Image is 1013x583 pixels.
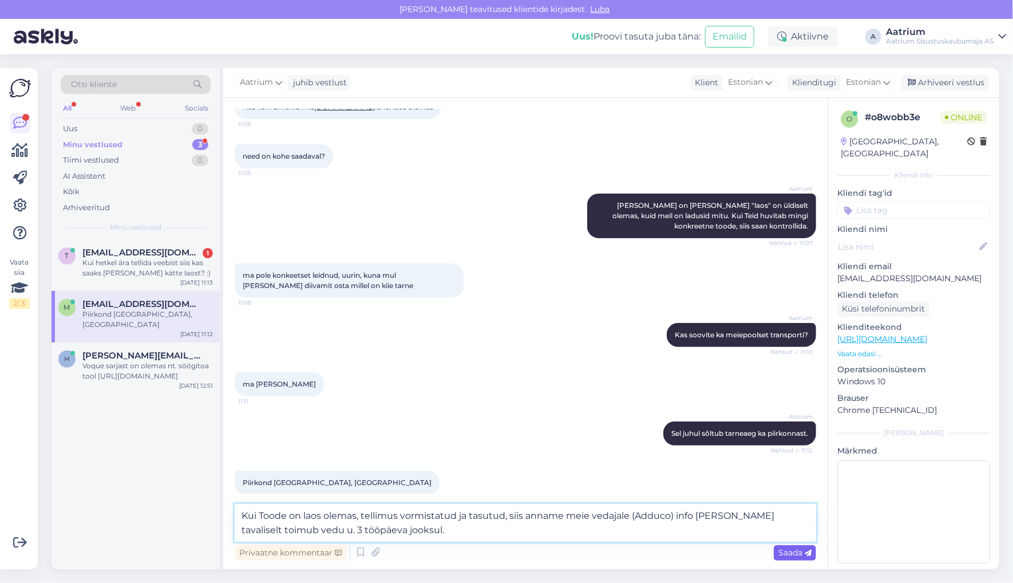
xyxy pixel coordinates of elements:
span: t [65,251,69,260]
div: Küsi telefoninumbrit [837,301,929,317]
span: Online [940,111,987,124]
p: Kliendi telefon [837,289,990,301]
div: AI Assistent [63,171,105,182]
div: [GEOGRAPHIC_DATA], [GEOGRAPHIC_DATA] [841,136,967,160]
div: Web [118,101,139,116]
button: Emailid [705,26,754,48]
span: Kas soovite ka meiepoolset transporti? [675,330,808,339]
span: Otsi kliente [71,78,117,90]
div: Voque sarjast on olemas nt. söögitoa tool [URL][DOMAIN_NAME] [82,361,213,381]
div: Privaatne kommentaar [235,545,346,561]
div: Klienditugi [788,77,836,89]
div: Vaata siia [9,257,30,309]
input: Lisa nimi [838,241,977,253]
span: Saada [778,547,812,558]
a: AatriumAatrium Sisustuskaubamaja AS [886,27,1006,46]
div: Aatrium [886,27,994,37]
span: Sel juhul sõltub tarneaeg ka piirkonnast. [671,429,808,438]
span: Estonian [846,76,881,89]
div: Klient [690,77,718,89]
span: Piirkond [GEOGRAPHIC_DATA], [GEOGRAPHIC_DATA] [243,478,432,487]
div: Aatrium Sisustuskaubamaja AS [886,37,994,46]
div: Proovi tasuta juba täna: [572,30,701,44]
span: Nähtud ✓ 11:12 [770,446,813,455]
div: Kliendi info [837,170,990,180]
span: 11:08 [238,298,281,307]
p: Kliendi tag'id [837,187,990,199]
p: Brauser [837,392,990,404]
div: juhib vestlust [288,77,347,89]
span: 11:05 [238,120,281,128]
div: 1 [203,248,213,258]
span: Estonian [728,76,763,89]
span: [PERSON_NAME] on [PERSON_NAME] "laos" on üldiselt olemas, kuid meil on ladusid mitu. Kui Teid huv... [612,201,810,230]
span: m [64,303,70,312]
p: Operatsioonisüsteem [837,364,990,376]
p: [EMAIL_ADDRESS][DOMAIN_NAME] [837,273,990,285]
div: Kõik [63,186,80,198]
span: o [846,115,852,123]
span: Luba [587,4,614,14]
div: 3 [192,139,208,151]
span: h [64,354,70,363]
div: Socials [183,101,211,116]
p: Windows 10 [837,376,990,388]
div: Uus [63,123,77,135]
div: Arhiveeritud [63,202,110,214]
span: Nähtud ✓ 11:10 [770,348,813,356]
p: Märkmed [837,445,990,457]
span: 11:11 [238,397,281,405]
div: Tiimi vestlused [63,155,119,166]
span: ma [PERSON_NAME] [243,380,316,388]
div: 0 [192,123,208,135]
div: 0 [192,155,208,166]
span: Aatrium [240,76,273,89]
span: Aatrium [770,314,813,322]
span: Aatrium [770,412,813,421]
div: Arhiveeri vestlus [901,75,989,90]
div: Piirkond [GEOGRAPHIC_DATA], [GEOGRAPHIC_DATA] [82,309,213,330]
div: 2 / 3 [9,298,30,309]
p: Vaata edasi ... [837,349,990,359]
div: [DATE] 11:13 [180,278,213,287]
p: Chrome [TECHNICAL_ID] [837,404,990,416]
textarea: Kui Toode on laos olemas, tellimus vormistatud ja tasutud, siis anname meie vedajale (Adduco) inf... [235,504,816,542]
span: 11:05 [238,169,281,178]
div: [PERSON_NAME] [837,428,990,438]
img: Askly Logo [9,77,31,99]
div: A [865,29,881,45]
span: Minu vestlused [110,222,161,233]
p: Kliendi nimi [837,223,990,235]
p: Kliendi email [837,261,990,273]
div: Minu vestlused [63,139,122,151]
p: Klienditeekond [837,321,990,333]
span: ma pole konkeetset leidnud, uurin, kuna mul [PERSON_NAME] diivamit osta millel on kiie tarne [243,271,413,290]
span: triinulisette@hotmail.com [82,247,201,258]
div: Aktiivne [768,26,838,47]
div: All [61,101,74,116]
b: Uus! [572,31,593,42]
div: [DATE] 11:12 [180,330,213,338]
span: hille.korindt@kuusakoski.com [82,350,201,361]
input: Lisa tag [837,202,990,219]
span: Aatrium [770,184,813,193]
span: miritkaru@hotmail.com [82,299,201,309]
div: Kui hetkel ära tellida veebist siis kas saaks [PERSON_NAME] kätte laost? :) [82,258,213,278]
span: need on kohe saadaval? [243,152,325,160]
a: [URL][DOMAIN_NAME] [837,334,927,344]
span: Nähtud ✓ 11:07 [769,239,813,247]
div: [DATE] 12:51 [179,381,213,390]
div: # o8wobb3e [865,111,940,124]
